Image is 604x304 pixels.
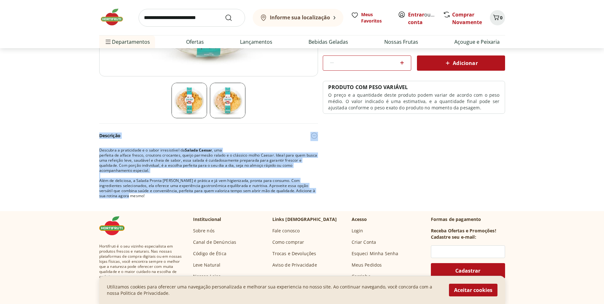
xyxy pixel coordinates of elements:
[270,14,330,21] b: Informe sua localização
[328,92,499,111] p: O preço e a quantidade deste produto podem variar de acordo com o peso médio. O valor indicado é ...
[225,14,240,22] button: Submit Search
[449,284,497,296] button: Aceitar cookies
[99,147,185,153] span: Descubra a praticidade e o sabor irresistível da
[500,15,503,21] span: 0
[240,38,272,46] a: Lançamentos
[253,9,343,27] button: Informe sua localização
[99,152,317,173] span: perfeita de alface fresco, croutons crocantes, queijo parmesão ralado e o clássico molho Caesar. ...
[490,10,505,25] button: Carrinho
[384,38,418,46] a: Nossas Frutas
[352,262,382,268] a: Meus Pedidos
[104,34,112,49] button: Menu
[272,250,316,257] a: Trocas e Devoluções
[272,228,300,234] a: Fale conosco
[351,11,390,24] a: Meus Favoritos
[352,239,376,245] a: Criar Conta
[193,250,226,257] a: Código de Ética
[352,216,367,223] p: Acesso
[408,11,443,26] a: Criar conta
[272,262,317,268] a: Aviso de Privacidade
[99,178,315,198] span: Além de deliciosa, a Salada Pronta [PERSON_NAME] é prática e já vem higienizada, pronta para cons...
[193,216,221,223] p: Institucional
[99,216,131,235] img: Hortifruti
[212,147,222,153] span: , uma
[186,38,204,46] a: Ofertas
[107,284,441,296] p: Utilizamos cookies para oferecer uma navegação personalizada e melhorar sua experiencia no nosso ...
[352,273,371,280] a: Carrinho
[172,83,207,118] img: Principal
[193,239,237,245] a: Canal de Denúncias
[408,11,424,18] a: Entrar
[444,59,477,67] span: Adicionar
[272,216,337,223] p: Links [DEMOGRAPHIC_DATA]
[99,8,131,27] img: Hortifruti
[454,38,500,46] a: Açougue e Peixaria
[99,129,318,143] button: Descrição
[431,263,505,278] button: Cadastrar
[431,228,496,234] h3: Receba Ofertas e Promoções!
[272,239,304,245] a: Como comprar
[417,55,505,71] button: Adicionar
[452,11,482,26] a: Comprar Novamente
[193,262,221,268] a: Leve Natural
[361,11,390,24] span: Meus Favoritos
[99,244,183,279] span: Hortifruti é o seu vizinho especialista em produtos frescos e naturais. Nas nossas plataformas de...
[455,268,480,273] span: Cadastrar
[308,38,348,46] a: Bebidas Geladas
[431,234,476,240] h3: Cadastre seu e-mail:
[139,9,245,27] input: search
[408,11,436,26] span: ou
[185,147,212,153] strong: Salada Caesar
[210,83,245,118] img: Principal
[104,34,150,49] span: Departamentos
[193,228,215,234] a: Sobre nós
[193,273,221,280] a: Nossas Lojas
[352,250,399,257] a: Esqueci Minha Senha
[328,84,408,91] p: PRODUTO COM PESO VARIÁVEL
[352,228,363,234] a: Login
[431,216,505,223] p: Formas de pagamento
